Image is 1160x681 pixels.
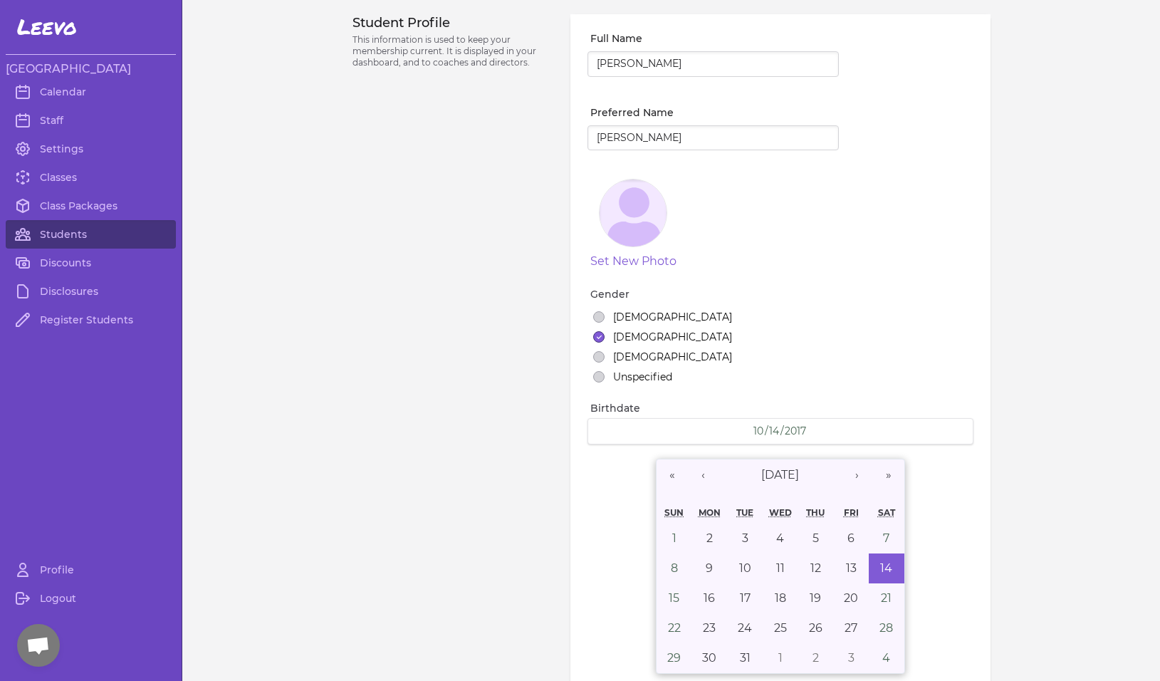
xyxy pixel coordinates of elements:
[667,651,681,665] abbr: October 29, 2017
[780,424,784,438] span: /
[613,370,672,384] label: Unspecified
[763,524,798,553] button: October 4, 2017
[873,459,904,491] button: »
[740,651,751,665] abbr: October 31, 2017
[812,531,819,545] abbr: October 5, 2017
[833,553,869,583] button: October 13, 2017
[587,125,839,151] input: Richard
[844,507,859,518] abbr: Friday
[6,220,176,249] a: Students
[657,524,692,553] button: October 1, 2017
[699,507,721,518] abbr: Monday
[753,425,765,438] input: MM
[798,524,834,553] button: October 5, 2017
[692,524,728,553] button: October 2, 2017
[833,583,869,613] button: October 20, 2017
[736,507,753,518] abbr: Tuesday
[6,306,176,334] a: Register Students
[6,192,176,220] a: Class Packages
[692,613,728,643] button: October 23, 2017
[692,643,728,673] button: October 30, 2017
[17,14,77,40] span: Leevo
[842,459,873,491] button: ›
[727,643,763,673] button: October 31, 2017
[727,524,763,553] button: October 3, 2017
[869,643,904,673] button: November 4, 2017
[848,651,855,665] abbr: November 3, 2017
[784,425,808,438] input: YYYY
[883,531,889,545] abbr: October 7, 2017
[776,561,785,575] abbr: October 11, 2017
[742,531,748,545] abbr: October 3, 2017
[778,651,783,665] abbr: November 1, 2017
[844,591,858,605] abbr: October 20, 2017
[768,425,780,438] input: DD
[881,591,892,605] abbr: October 21, 2017
[740,591,751,605] abbr: October 17, 2017
[671,561,678,575] abbr: October 8, 2017
[657,643,692,673] button: October 29, 2017
[6,249,176,277] a: Discounts
[763,613,798,643] button: October 25, 2017
[6,135,176,163] a: Settings
[669,591,679,605] abbr: October 15, 2017
[833,643,869,673] button: November 3, 2017
[6,277,176,306] a: Disclosures
[810,591,821,605] abbr: October 19, 2017
[6,163,176,192] a: Classes
[6,556,176,584] a: Profile
[845,621,857,635] abbr: October 27, 2017
[692,583,728,613] button: October 16, 2017
[806,507,825,518] abbr: Thursday
[590,105,839,120] label: Preferred Name
[672,531,676,545] abbr: October 1, 2017
[668,621,681,635] abbr: October 22, 2017
[727,613,763,643] button: October 24, 2017
[847,531,855,545] abbr: October 6, 2017
[590,253,676,270] button: Set New Photo
[798,583,834,613] button: October 19, 2017
[6,78,176,106] a: Calendar
[702,651,716,665] abbr: October 30, 2017
[809,621,822,635] abbr: October 26, 2017
[774,621,787,635] abbr: October 25, 2017
[590,31,839,46] label: Full Name
[703,621,716,635] abbr: October 23, 2017
[869,583,904,613] button: October 21, 2017
[6,61,176,78] h3: [GEOGRAPHIC_DATA]
[587,51,839,77] input: Richard Button
[727,553,763,583] button: October 10, 2017
[769,507,792,518] abbr: Wednesday
[810,561,821,575] abbr: October 12, 2017
[765,424,768,438] span: /
[880,561,892,575] abbr: October 14, 2017
[657,459,688,491] button: «
[590,287,973,301] label: Gender
[692,553,728,583] button: October 9, 2017
[613,330,732,344] label: [DEMOGRAPHIC_DATA]
[657,583,692,613] button: October 15, 2017
[882,651,890,665] abbr: November 4, 2017
[6,106,176,135] a: Staff
[878,507,895,518] abbr: Saturday
[706,531,713,545] abbr: October 2, 2017
[613,310,732,324] label: [DEMOGRAPHIC_DATA]
[798,553,834,583] button: October 12, 2017
[775,591,786,605] abbr: October 18, 2017
[763,583,798,613] button: October 18, 2017
[846,561,857,575] abbr: October 13, 2017
[6,584,176,613] a: Logout
[798,643,834,673] button: November 2, 2017
[738,621,752,635] abbr: October 24, 2017
[719,459,842,491] button: [DATE]
[352,34,554,68] p: This information is used to keep your membership current. It is displayed in your dashboard, and ...
[17,624,60,667] div: Open chat
[657,553,692,583] button: October 8, 2017
[763,553,798,583] button: October 11, 2017
[657,613,692,643] button: October 22, 2017
[706,561,713,575] abbr: October 9, 2017
[776,531,784,545] abbr: October 4, 2017
[727,583,763,613] button: October 17, 2017
[812,651,819,665] abbr: November 2, 2017
[664,507,684,518] abbr: Sunday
